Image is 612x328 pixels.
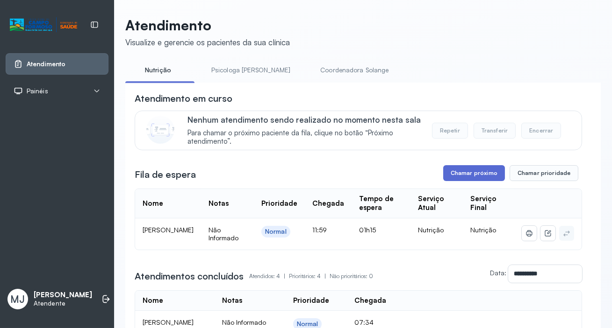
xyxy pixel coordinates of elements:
[418,195,455,212] div: Serviço Atual
[143,226,194,234] span: [PERSON_NAME]
[311,63,398,78] a: Coordenadora Solange
[209,199,229,208] div: Notas
[249,270,289,283] p: Atendidos: 4
[432,123,468,139] button: Repetir
[289,270,330,283] p: Prioritários: 4
[359,195,403,212] div: Tempo de espera
[125,63,191,78] a: Nutrição
[354,318,374,326] span: 07:34
[135,168,196,181] h3: Fila de espera
[265,228,287,236] div: Normal
[261,199,297,208] div: Prioridade
[34,291,92,300] p: [PERSON_NAME]
[297,320,318,328] div: Normal
[312,226,327,234] span: 11:59
[146,116,174,144] img: Imagem de CalloutCard
[143,199,163,208] div: Nome
[284,272,285,279] span: |
[418,226,455,234] div: Nutrição
[125,17,290,34] p: Atendimento
[222,318,266,326] span: Não Informado
[312,199,344,208] div: Chegada
[14,59,101,69] a: Atendimento
[27,60,65,68] span: Atendimento
[202,63,300,78] a: Psicologa [PERSON_NAME]
[222,296,242,305] div: Notas
[359,226,376,234] span: 01h15
[135,270,244,283] h3: Atendimentos concluídos
[209,226,238,242] span: Não Informado
[10,17,77,33] img: Logotipo do estabelecimento
[135,92,232,105] h3: Atendimento em curso
[293,296,329,305] div: Prioridade
[27,87,48,95] span: Painéis
[187,115,432,125] p: Nenhum atendimento sendo realizado no momento nesta sala
[187,129,432,147] span: Para chamar o próximo paciente da fila, clique no botão “Próximo atendimento”.
[324,272,326,279] span: |
[143,296,163,305] div: Nome
[330,270,373,283] p: Não prioritários: 0
[510,165,579,181] button: Chamar prioridade
[521,123,561,139] button: Encerrar
[490,269,506,277] label: Data:
[125,37,290,47] div: Visualize e gerencie os pacientes da sua clínica
[143,318,194,326] span: [PERSON_NAME]
[470,195,507,212] div: Serviço Final
[443,165,505,181] button: Chamar próximo
[354,296,386,305] div: Chegada
[474,123,516,139] button: Transferir
[34,300,92,307] p: Atendente
[470,226,496,234] span: Nutrição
